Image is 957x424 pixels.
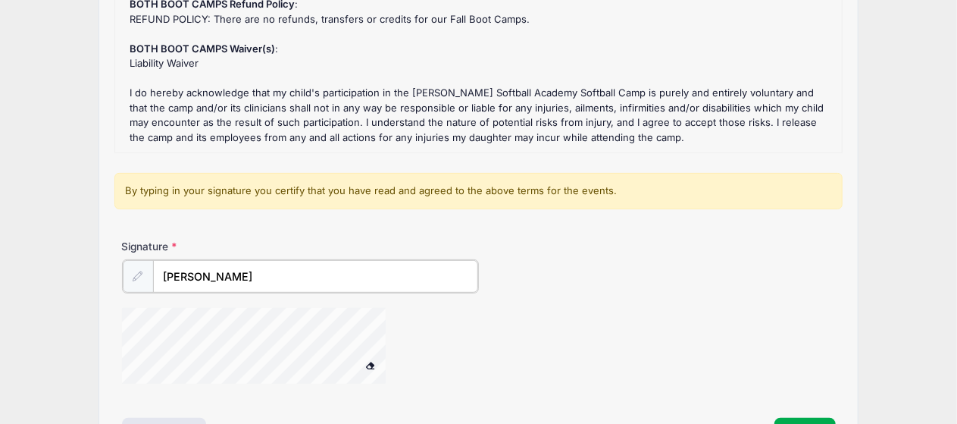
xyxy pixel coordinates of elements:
[130,42,276,55] strong: BOTH BOOT CAMPS Waiver(s)
[114,173,843,209] div: By typing in your signature you certify that you have read and agreed to the above terms for the ...
[153,260,478,293] input: Enter first and last name
[122,239,301,254] label: Signature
